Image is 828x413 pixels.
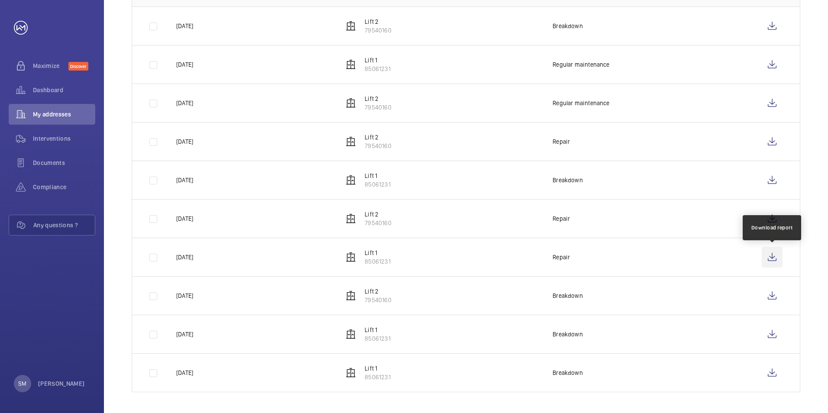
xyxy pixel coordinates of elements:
[346,213,356,224] img: elevator.svg
[346,252,356,262] img: elevator.svg
[553,214,570,223] p: Repair
[553,368,583,377] p: Breakdown
[346,136,356,147] img: elevator.svg
[176,22,193,30] p: [DATE]
[365,56,390,65] p: Lift 1
[18,379,26,388] p: SM
[346,21,356,31] img: elevator.svg
[176,330,193,339] p: [DATE]
[176,137,193,146] p: [DATE]
[176,291,193,300] p: [DATE]
[33,61,68,70] span: Maximize
[365,103,391,112] p: 79540160
[346,59,356,70] img: elevator.svg
[553,22,583,30] p: Breakdown
[553,60,609,69] p: Regular maintenance
[365,287,391,296] p: Lift 2
[365,210,391,219] p: Lift 2
[176,99,193,107] p: [DATE]
[365,171,390,180] p: Lift 1
[33,221,95,229] span: Any questions ?
[553,176,583,184] p: Breakdown
[553,330,583,339] p: Breakdown
[553,137,570,146] p: Repair
[365,326,390,334] p: Lift 1
[365,26,391,35] p: 79540160
[365,364,390,373] p: Lift 1
[365,257,390,266] p: 85061231
[365,180,390,189] p: 85061231
[553,253,570,261] p: Repair
[553,99,609,107] p: Regular maintenance
[365,142,391,150] p: 79540160
[346,368,356,378] img: elevator.svg
[176,214,193,223] p: [DATE]
[33,158,95,167] span: Documents
[346,175,356,185] img: elevator.svg
[365,296,391,304] p: 79540160
[33,183,95,191] span: Compliance
[68,62,88,71] span: Discover
[176,368,193,377] p: [DATE]
[176,253,193,261] p: [DATE]
[33,86,95,94] span: Dashboard
[346,290,356,301] img: elevator.svg
[365,133,391,142] p: Lift 2
[346,98,356,108] img: elevator.svg
[553,291,583,300] p: Breakdown
[751,224,793,232] div: Download report
[38,379,85,388] p: [PERSON_NAME]
[365,334,390,343] p: 85061231
[365,219,391,227] p: 79540160
[365,94,391,103] p: Lift 2
[365,17,391,26] p: Lift 2
[176,60,193,69] p: [DATE]
[176,176,193,184] p: [DATE]
[33,134,95,143] span: Interventions
[365,373,390,381] p: 85061231
[346,329,356,339] img: elevator.svg
[33,110,95,119] span: My addresses
[365,248,390,257] p: Lift 1
[365,65,390,73] p: 85061231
